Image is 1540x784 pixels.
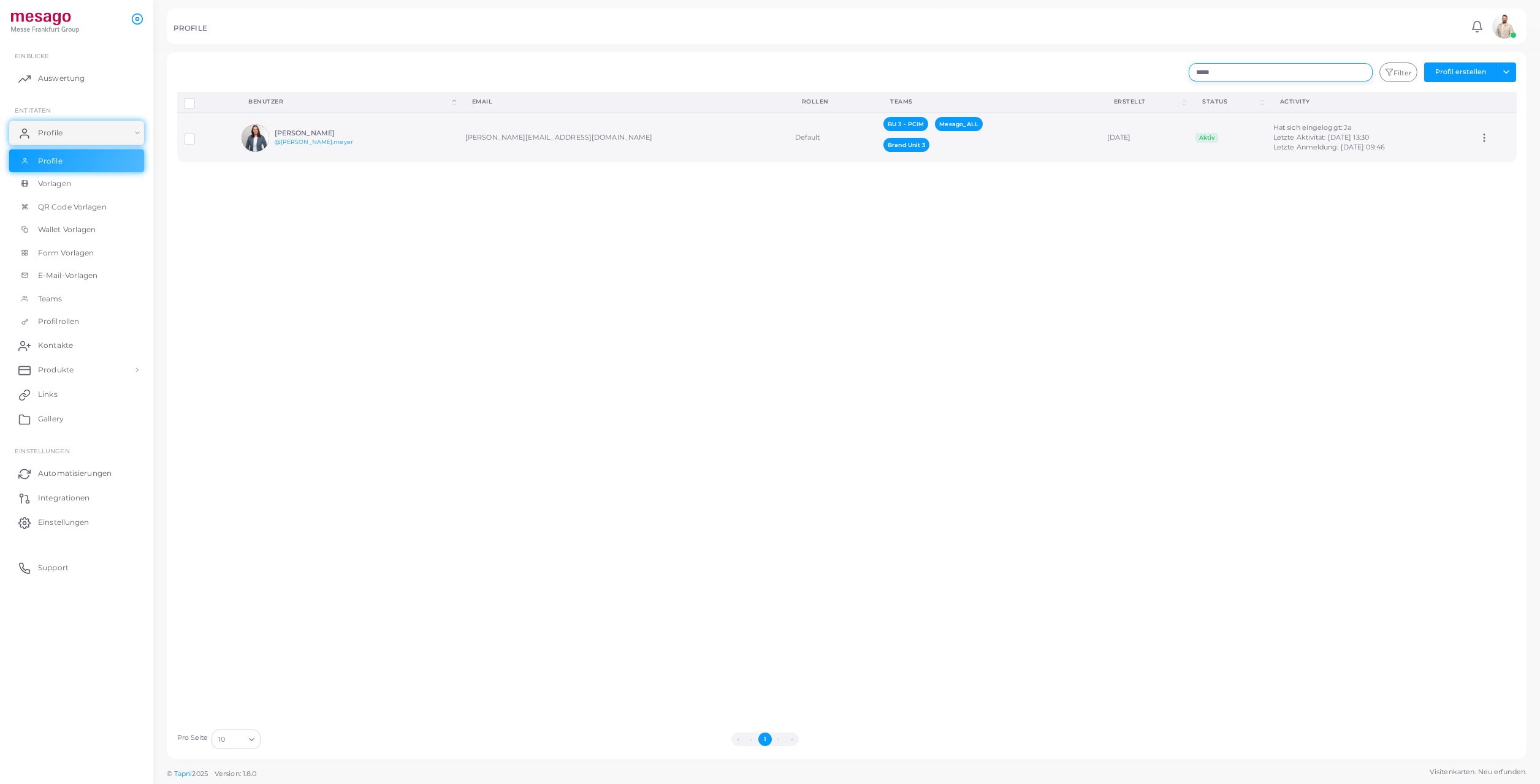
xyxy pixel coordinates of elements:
input: Search for option [226,733,244,746]
span: Auswertung [38,73,85,84]
td: Default [788,113,877,162]
a: Links [9,382,144,407]
a: Automatisierungen [9,461,144,486]
a: Einstellungen [9,510,144,535]
span: 2025 [192,769,207,779]
a: Support [9,556,144,580]
span: Einstellungen [15,447,69,454]
span: E-Mail-Vorlagen [38,270,98,281]
a: E-Mail-Vorlagen [9,264,144,287]
span: Profilrollen [38,316,79,327]
div: Benutzer [248,97,449,106]
a: QR Code Vorlagen [9,195,144,219]
span: QR Code Vorlagen [38,202,107,213]
span: Mesago_ALL [935,117,983,131]
img: logo [11,12,79,34]
a: Gallery [9,407,144,431]
div: activity [1280,97,1458,106]
span: Version: 1.8.0 [215,769,257,778]
h5: PROFILE [173,24,207,32]
span: Links [38,389,58,400]
span: Einstellungen [38,517,89,528]
a: Profilrollen [9,310,144,333]
span: Brand Unit 3 [883,138,929,152]
a: Tapni [174,769,192,778]
a: @[PERSON_NAME].meyer [275,138,353,145]
button: Profil erstellen [1424,62,1496,82]
span: Hat sich eingeloggt: Ja [1273,123,1352,132]
div: Teams [890,97,1087,106]
img: avatar [1492,14,1517,39]
span: Wallet Vorlagen [38,224,96,235]
a: Wallet Vorlagen [9,218,144,241]
span: 10 [218,733,225,746]
span: Profile [38,127,63,138]
span: EINBLICKE [15,52,49,59]
label: Pro Seite [177,733,208,743]
span: © [167,769,256,779]
span: Profile [38,156,63,167]
div: Search for option [212,729,261,749]
th: Row-selection [177,92,235,113]
div: Status [1202,97,1257,106]
span: Produkte [38,364,74,375]
span: Automatisierungen [38,468,112,479]
a: Auswertung [9,66,144,91]
a: Profile [9,149,144,173]
span: Support [38,562,69,573]
a: avatar [1489,14,1520,39]
span: ENTITÄTEN [15,107,51,114]
a: Produkte [9,358,144,382]
span: Letzte Anmeldung: [DATE] 09:46 [1273,143,1385,151]
div: Erstellt [1114,97,1181,106]
div: Rollen [802,97,863,106]
span: Letzte Aktivität: [DATE] 13:30 [1273,133,1369,141]
span: Aktiv [1195,133,1218,143]
td: [DATE] [1100,113,1189,162]
span: Kontakte [38,340,73,351]
a: Form Vorlagen [9,241,144,265]
a: Profile [9,121,144,145]
div: Email [472,97,775,106]
td: [PERSON_NAME][EMAIL_ADDRESS][DOMAIN_NAME] [459,113,788,162]
span: Vorlagen [38,178,71,189]
a: Vorlagen [9,172,144,195]
ul: Pagination [264,733,1266,746]
img: avatar [242,124,269,152]
span: Form Vorlagen [38,247,94,258]
th: Action [1472,92,1516,113]
span: Gallery [38,413,64,424]
button: Filter [1379,62,1417,82]
span: BU 3 - PCIM [883,117,928,131]
a: Integrationen [9,486,144,510]
h6: [PERSON_NAME] [275,129,365,137]
a: Teams [9,287,144,311]
a: Kontakte [9,333,144,358]
span: Teams [38,293,63,304]
span: Integrationen [38,492,90,503]
span: Visitenkarten. Neu erfunden. [1430,767,1527,777]
button: Go to page 1 [758,733,772,746]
